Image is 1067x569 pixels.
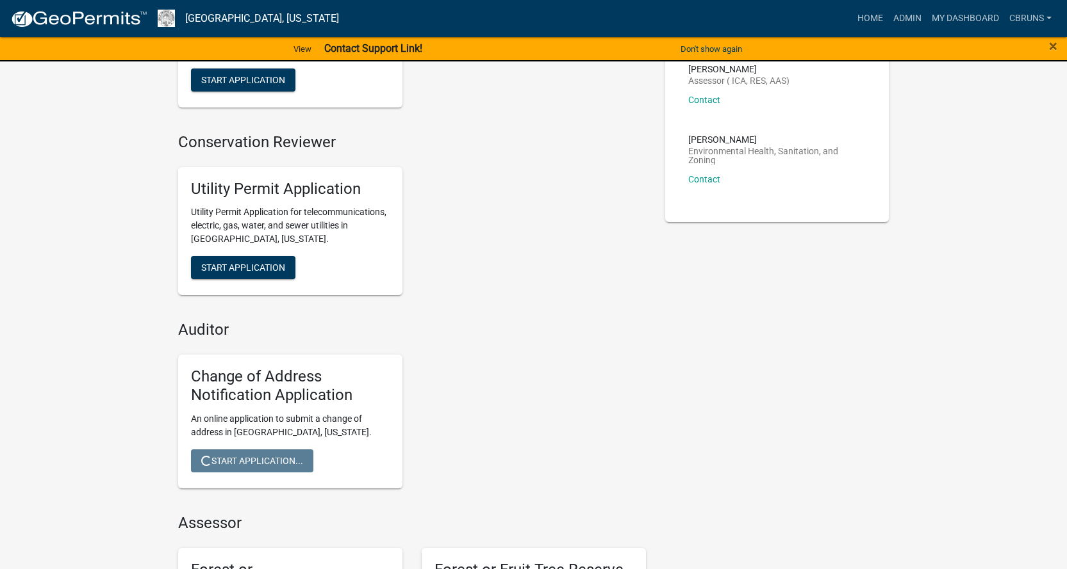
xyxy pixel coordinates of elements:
[688,147,866,164] p: Environmental Health, Sanitation, and Zoning
[201,74,285,84] span: Start Application
[158,10,175,27] img: Franklin County, Iowa
[191,68,295,92] button: Start Application
[191,412,390,439] p: An online application to submit a change of address in [GEOGRAPHIC_DATA], [US_STATE].
[191,180,390,198] h5: Utility Permit Application
[178,514,646,533] h4: Assessor
[178,321,646,339] h4: Auditor
[201,262,285,273] span: Start Application
[1049,38,1057,54] button: Close
[688,76,790,85] p: Assessor ( ICA, RES, AAS)
[888,6,927,31] a: Admin
[1004,6,1057,31] a: cbruns
[288,38,317,60] a: View
[191,205,390,246] p: Utility Permit Application for telecommunications, electric, gas, water, and sewer utilities in [...
[185,8,339,29] a: [GEOGRAPHIC_DATA], [US_STATE]
[324,42,422,54] strong: Contact Support Link!
[191,256,295,279] button: Start Application
[688,174,720,184] a: Contact
[852,6,888,31] a: Home
[178,133,646,152] h4: Conservation Reviewer
[675,38,747,60] button: Don't show again
[688,65,790,74] p: [PERSON_NAME]
[201,455,303,465] span: Start Application...
[1049,37,1057,55] span: ×
[927,6,1004,31] a: My Dashboard
[688,135,866,144] p: [PERSON_NAME]
[191,449,313,472] button: Start Application...
[191,367,390,405] h5: Change of Address Notification Application
[688,95,720,105] a: Contact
